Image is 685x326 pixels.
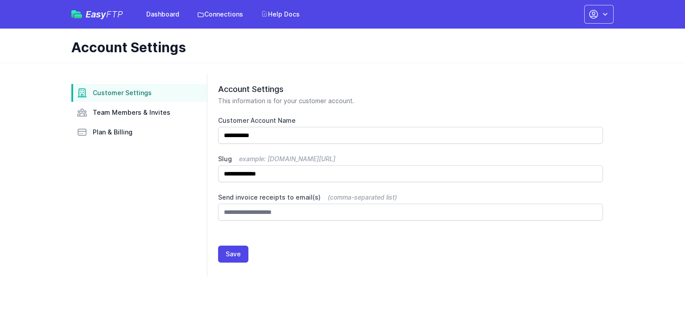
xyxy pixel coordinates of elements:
[93,88,152,97] span: Customer Settings
[71,10,82,18] img: easyftp_logo.png
[71,39,607,55] h1: Account Settings
[218,246,248,263] button: Save
[218,116,603,125] label: Customer Account Name
[71,84,207,102] a: Customer Settings
[71,104,207,121] a: Team Members & Invites
[192,6,248,22] a: Connections
[106,9,123,20] span: FTP
[256,6,305,22] a: Help Docs
[86,10,123,19] span: Easy
[141,6,185,22] a: Dashboard
[218,155,603,163] label: Slug
[71,10,123,19] a: EasyFTP
[239,155,335,163] span: example: [DOMAIN_NAME][URL]
[71,123,207,141] a: Plan & Billing
[93,108,170,117] span: Team Members & Invites
[218,96,603,105] p: This information is for your customer account.
[218,193,603,202] label: Send invoice receipts to email(s)
[93,128,132,137] span: Plan & Billing
[218,84,603,95] h2: Account Settings
[328,193,397,201] span: (comma-separated list)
